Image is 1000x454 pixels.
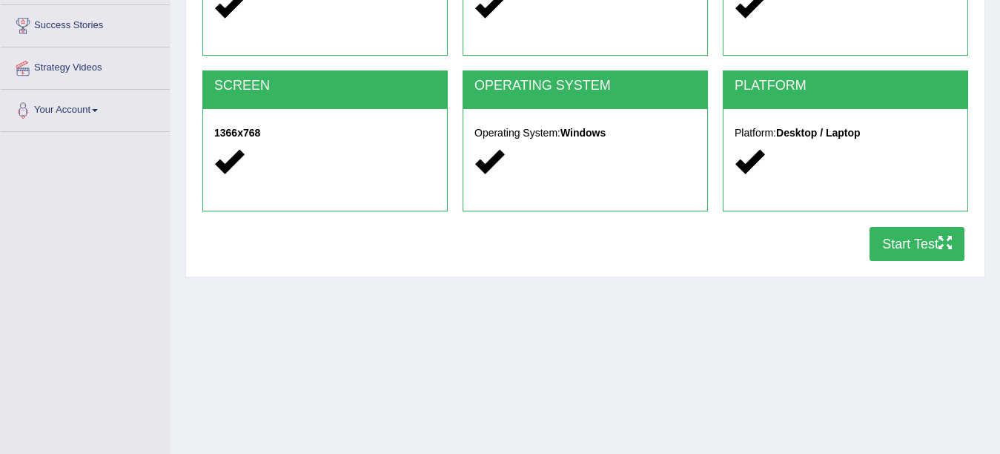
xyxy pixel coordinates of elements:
a: Your Account [1,90,170,127]
strong: 1366x768 [214,127,260,139]
h5: Platform: [735,128,956,139]
h2: SCREEN [214,79,436,93]
a: Success Stories [1,5,170,42]
a: Strategy Videos [1,47,170,85]
strong: Desktop / Laptop [776,127,861,139]
button: Start Test [870,227,964,261]
strong: Windows [560,127,606,139]
h5: Operating System: [474,128,696,139]
h2: PLATFORM [735,79,956,93]
h2: OPERATING SYSTEM [474,79,696,93]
